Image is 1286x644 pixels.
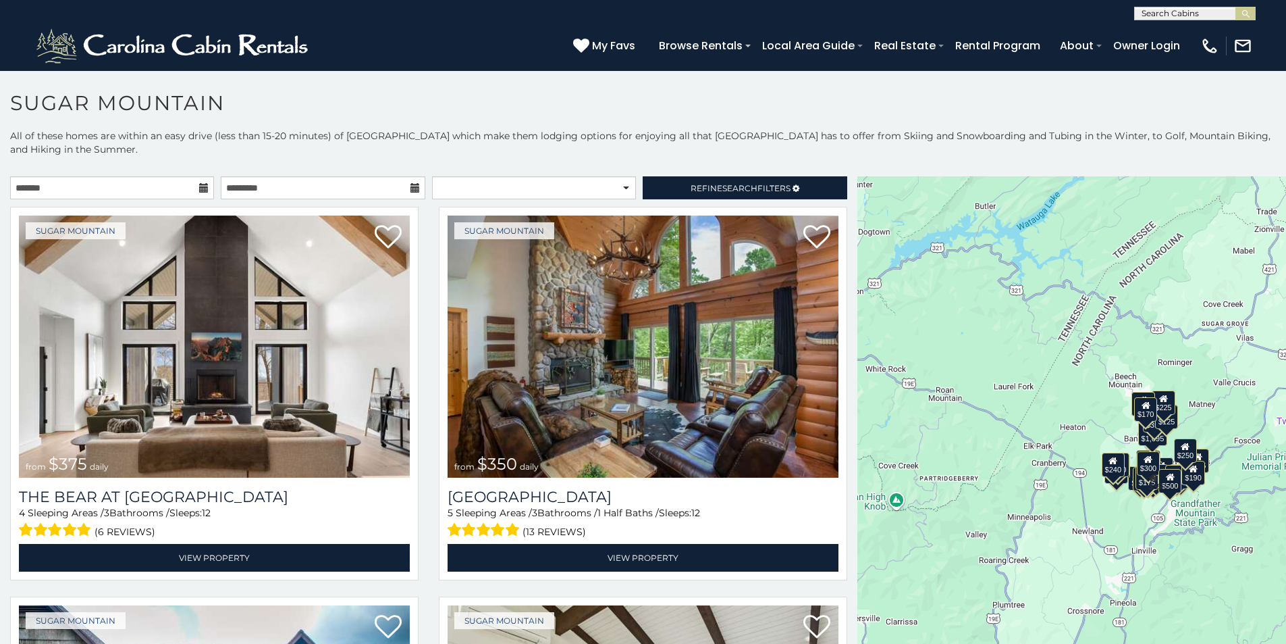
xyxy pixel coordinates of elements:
span: from [454,462,475,472]
div: $200 [1150,457,1173,482]
div: $300 [1137,451,1160,476]
img: mail-regular-white.png [1233,36,1252,55]
span: (6 reviews) [95,523,155,541]
div: $125 [1155,405,1178,429]
span: from [26,462,46,472]
div: $225 [1152,391,1175,415]
a: Real Estate [867,34,942,57]
h3: The Bear At Sugar Mountain [19,488,410,506]
a: The Bear At [GEOGRAPHIC_DATA] [19,488,410,506]
span: My Favs [592,37,635,54]
div: $500 [1158,469,1181,493]
h3: Grouse Moor Lodge [448,488,838,506]
div: Sleeping Areas / Bathrooms / Sleeps: [448,506,838,541]
span: Search [722,183,757,193]
span: 3 [532,507,537,519]
span: Refine Filters [691,183,791,193]
span: daily [90,462,109,472]
div: $155 [1186,449,1209,473]
span: daily [520,462,539,472]
div: $240 [1132,392,1155,416]
a: [GEOGRAPHIC_DATA] [448,488,838,506]
a: Browse Rentals [652,34,749,57]
div: $195 [1165,465,1188,489]
span: 12 [691,507,700,519]
a: View Property [448,544,838,572]
span: 12 [202,507,211,519]
a: Sugar Mountain [454,222,554,239]
a: RefineSearchFilters [643,176,847,199]
a: View Property [19,544,410,572]
a: Local Area Guide [755,34,861,57]
a: Grouse Moor Lodge from $350 daily [448,216,838,478]
span: 4 [19,507,25,519]
span: (13 reviews) [523,523,586,541]
span: 3 [104,507,109,519]
a: Sugar Mountain [454,612,554,629]
a: Sugar Mountain [26,612,126,629]
a: About [1053,34,1100,57]
img: phone-regular-white.png [1200,36,1219,55]
div: $170 [1134,397,1157,422]
div: $1,095 [1138,422,1168,446]
img: White-1-2.png [34,26,314,66]
a: The Bear At Sugar Mountain from $375 daily [19,216,410,478]
img: Grouse Moor Lodge [448,216,838,478]
div: $350 [1150,473,1166,491]
a: Sugar Mountain [26,222,126,239]
div: $190 [1182,461,1205,485]
a: Add to favorites [803,614,830,642]
div: $155 [1133,467,1156,491]
div: $250 [1174,439,1197,463]
a: Owner Login [1106,34,1187,57]
a: Add to favorites [375,614,402,642]
div: Sleeping Areas / Bathrooms / Sleeps: [19,506,410,541]
a: My Favs [573,37,639,55]
span: 5 [448,507,453,519]
a: Add to favorites [375,224,402,252]
img: The Bear At Sugar Mountain [19,216,410,478]
div: $190 [1136,450,1159,474]
div: $240 [1102,453,1125,477]
div: $175 [1135,466,1158,490]
a: Rental Program [948,34,1047,57]
span: 1 Half Baths / [597,507,659,519]
span: $350 [477,454,517,474]
span: $375 [49,454,87,474]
